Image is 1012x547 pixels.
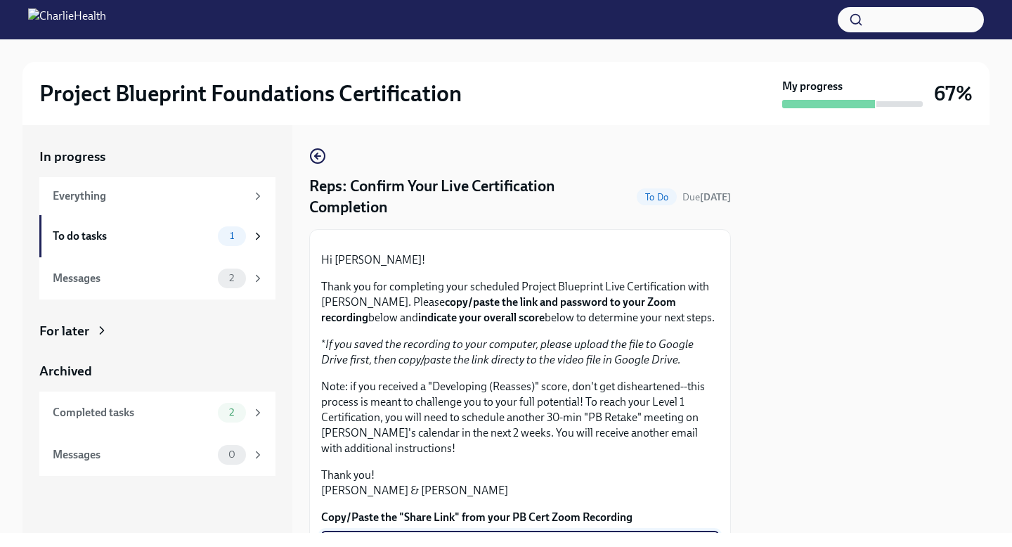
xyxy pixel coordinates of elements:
[934,81,973,106] h3: 67%
[700,191,731,203] strong: [DATE]
[39,392,275,434] a: Completed tasks2
[321,337,694,366] em: If you saved the recording to your computer, please upload the file to Google Drive first, then c...
[39,148,275,166] a: In progress
[53,229,212,244] div: To do tasks
[682,191,731,204] span: October 2nd, 2025 12:00
[39,257,275,300] a: Messages2
[321,468,719,498] p: Thank you! [PERSON_NAME] & [PERSON_NAME]
[39,322,89,340] div: For later
[53,188,246,204] div: Everything
[321,510,719,525] label: Copy/Paste the "Share Link" from your PB Cert Zoom Recording
[682,191,731,203] span: Due
[309,176,631,218] h4: Reps: Confirm Your Live Certification Completion
[39,322,275,340] a: For later
[321,295,676,324] strong: copy/paste the link and password to your Zoom recording
[39,215,275,257] a: To do tasks1
[39,79,462,108] h2: Project Blueprint Foundations Certification
[418,311,545,324] strong: indicate your overall score
[53,405,212,420] div: Completed tasks
[220,449,244,460] span: 0
[221,273,242,283] span: 2
[221,407,242,418] span: 2
[39,434,275,476] a: Messages0
[782,79,843,94] strong: My progress
[321,379,719,456] p: Note: if you received a "Developing (Reasses)" score, don't get disheartened--this process is mea...
[53,447,212,463] div: Messages
[321,252,719,268] p: Hi [PERSON_NAME]!
[28,8,106,31] img: CharlieHealth
[39,177,275,215] a: Everything
[321,279,719,326] p: Thank you for completing your scheduled Project Blueprint Live Certification with [PERSON_NAME]. ...
[221,231,242,241] span: 1
[637,192,677,202] span: To Do
[53,271,212,286] div: Messages
[39,362,275,380] a: Archived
